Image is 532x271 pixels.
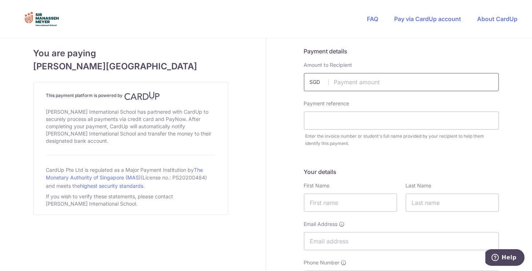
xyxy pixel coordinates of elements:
input: Last name [406,194,499,212]
iframe: Opens a widget where you can find more information [485,249,525,267]
a: About CardUp [477,15,517,23]
a: highest security standards [80,183,144,189]
div: CardUp Pte Ltd is regulated as a Major Payment Institution by (License no.: PS20200484) and meets... [46,164,216,191]
label: Amount to Recipient [304,61,352,69]
input: Payment amount [304,73,499,91]
input: Email address [304,232,499,250]
label: First Name [304,182,330,189]
a: FAQ [367,15,378,23]
h4: This payment platform is powered by [46,92,216,100]
div: Enter the invoice number or student's full name provided by your recipient to help them identify ... [305,133,499,147]
div: If you wish to verify these statements, please contact [PERSON_NAME] International School. [46,191,216,209]
h5: Your details [304,167,499,176]
div: [PERSON_NAME] International School has partnered with CardUp to securely process all payments via... [46,107,216,146]
h5: Payment details [304,47,499,56]
span: [PERSON_NAME][GEOGRAPHIC_DATA] [33,60,228,73]
a: Pay via CardUp account [394,15,461,23]
label: Last Name [406,182,432,189]
img: CardUp [124,92,160,100]
label: Payment reference [304,100,349,107]
span: Phone Number [304,259,340,266]
span: You are paying [33,47,228,60]
span: SGD [310,78,329,86]
input: First name [304,194,397,212]
span: Email Address [304,221,338,228]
